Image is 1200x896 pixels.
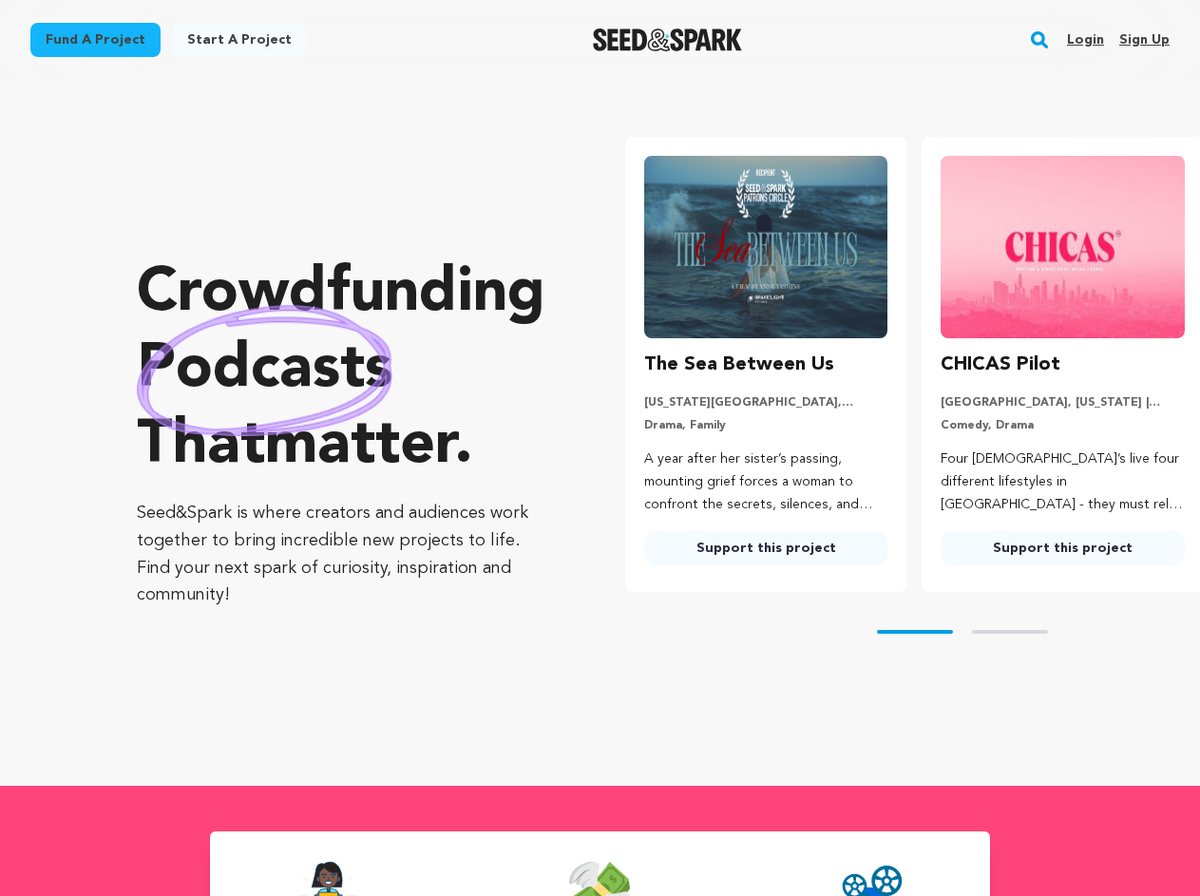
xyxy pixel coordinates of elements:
[644,418,888,433] p: Drama, Family
[265,416,454,477] span: matter
[644,448,888,516] p: A year after her sister’s passing, mounting grief forces a woman to confront the secrets, silence...
[644,395,888,410] p: [US_STATE][GEOGRAPHIC_DATA], [US_STATE] | Film Short
[30,23,161,57] a: Fund a project
[941,448,1185,516] p: Four [DEMOGRAPHIC_DATA]’s live four different lifestyles in [GEOGRAPHIC_DATA] - they must rely on...
[941,418,1185,433] p: Comedy, Drama
[593,29,742,51] a: Seed&Spark Homepage
[137,257,549,485] p: Crowdfunding that .
[941,156,1185,338] img: CHICAS Pilot image
[941,395,1185,410] p: [GEOGRAPHIC_DATA], [US_STATE] | Series
[644,350,834,380] h3: The Sea Between Us
[941,350,1060,380] h3: CHICAS Pilot
[137,500,549,609] p: Seed&Spark is where creators and audiences work together to bring incredible new projects to life...
[137,305,392,437] img: hand sketched image
[644,156,888,338] img: The Sea Between Us image
[1119,25,1170,55] a: Sign up
[593,29,742,51] img: Seed&Spark Logo Dark Mode
[172,23,307,57] a: Start a project
[941,531,1185,565] a: Support this project
[1067,25,1104,55] a: Login
[644,531,888,565] a: Support this project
